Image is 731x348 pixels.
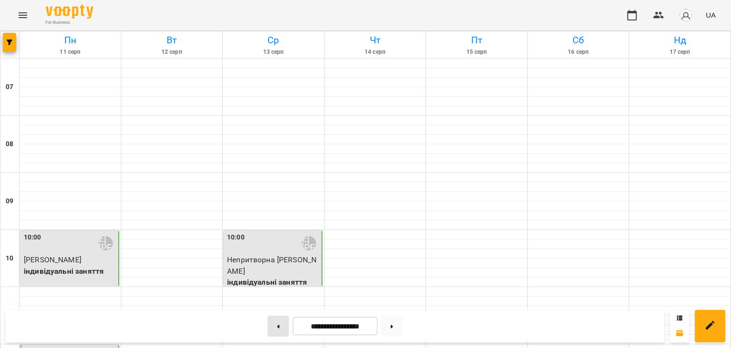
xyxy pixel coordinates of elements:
span: UA [706,10,716,20]
button: UA [702,6,720,24]
span: For Business [46,20,93,26]
h6: Пт [427,33,526,48]
div: Верховенко Євгенія Олександрівна [99,236,113,250]
h6: 15 серп [427,48,526,57]
h6: 17 серп [631,48,729,57]
h6: Нд [631,33,729,48]
h6: Сб [529,33,628,48]
p: індивідуальні заняття [24,266,117,277]
img: avatar_s.png [679,9,692,22]
h6: Чт [326,33,425,48]
h6: Пн [21,33,119,48]
label: 10:00 [227,232,245,243]
h6: 09 [6,196,13,207]
h6: 14 серп [326,48,425,57]
h6: 12 серп [123,48,221,57]
label: 10:00 [24,232,41,243]
span: [PERSON_NAME] [24,255,81,264]
h6: Вт [123,33,221,48]
h6: 08 [6,139,13,149]
img: Voopty Logo [46,5,93,19]
h6: Ср [224,33,323,48]
span: Непритворна [PERSON_NAME] [227,255,316,276]
div: Верховенко Євгенія Олександрівна [302,236,316,250]
h6: 07 [6,82,13,92]
h6: 13 серп [224,48,323,57]
p: індивідуальні заняття [227,277,320,288]
button: Menu [11,4,34,27]
h6: 11 серп [21,48,119,57]
h6: 10 [6,253,13,264]
h6: 16 серп [529,48,628,57]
